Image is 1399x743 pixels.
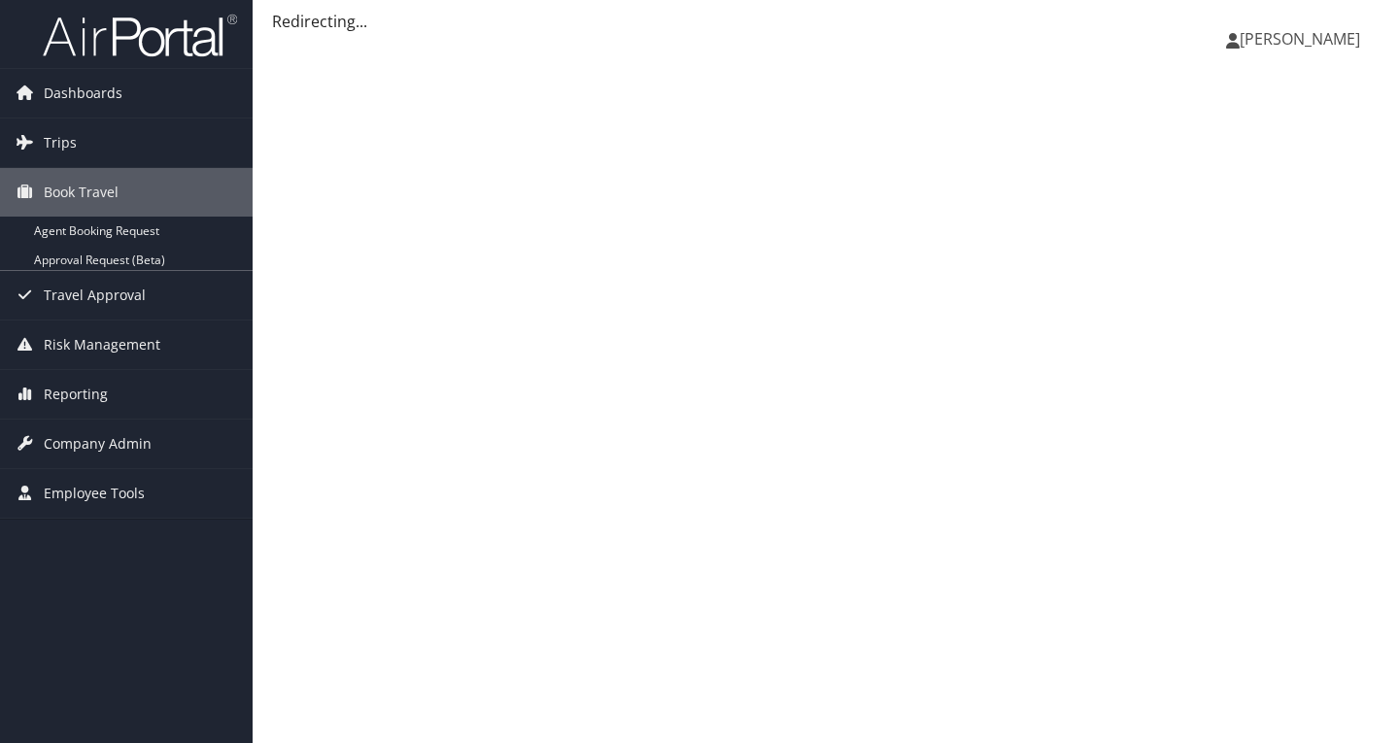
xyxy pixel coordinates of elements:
[44,271,146,320] span: Travel Approval
[44,118,77,167] span: Trips
[43,13,237,58] img: airportal-logo.png
[44,420,152,468] span: Company Admin
[44,321,160,369] span: Risk Management
[44,69,122,118] span: Dashboards
[272,10,1380,33] div: Redirecting...
[44,168,119,217] span: Book Travel
[1226,10,1380,68] a: [PERSON_NAME]
[44,370,108,419] span: Reporting
[44,469,145,518] span: Employee Tools
[1240,28,1360,50] span: [PERSON_NAME]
